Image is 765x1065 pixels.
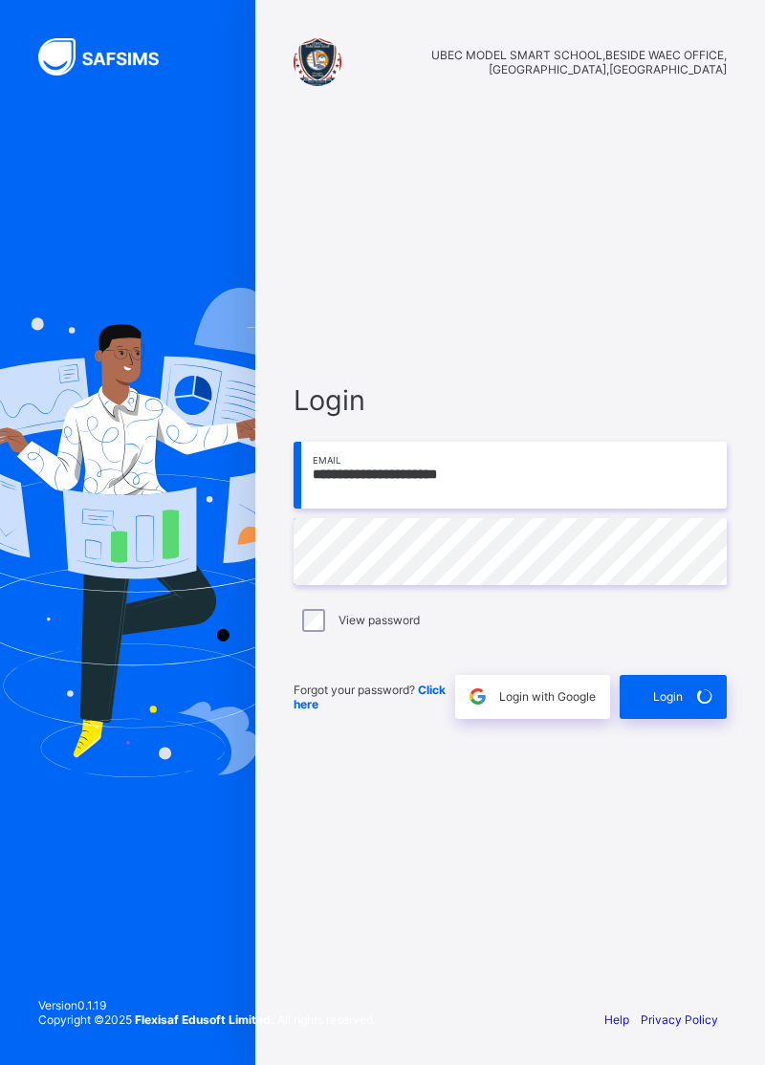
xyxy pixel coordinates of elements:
img: SAFSIMS Logo [38,38,182,76]
img: google.396cfc9801f0270233282035f929180a.svg [467,685,489,707]
span: Copyright © 2025 All rights reserved. [38,1012,376,1027]
label: View password [339,613,420,627]
span: Login [294,383,727,417]
a: Privacy Policy [641,1012,718,1027]
span: UBEC MODEL SMART SCHOOL,BESIDE WAEC OFFICE, [GEOGRAPHIC_DATA],[GEOGRAPHIC_DATA] [351,48,727,76]
span: Login [653,689,683,704]
strong: Flexisaf Edusoft Limited. [135,1012,274,1027]
span: Version 0.1.19 [38,998,376,1012]
span: Forgot your password? [294,683,446,711]
span: Login with Google [499,689,596,704]
a: Help [604,1012,629,1027]
a: Click here [294,683,446,711]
